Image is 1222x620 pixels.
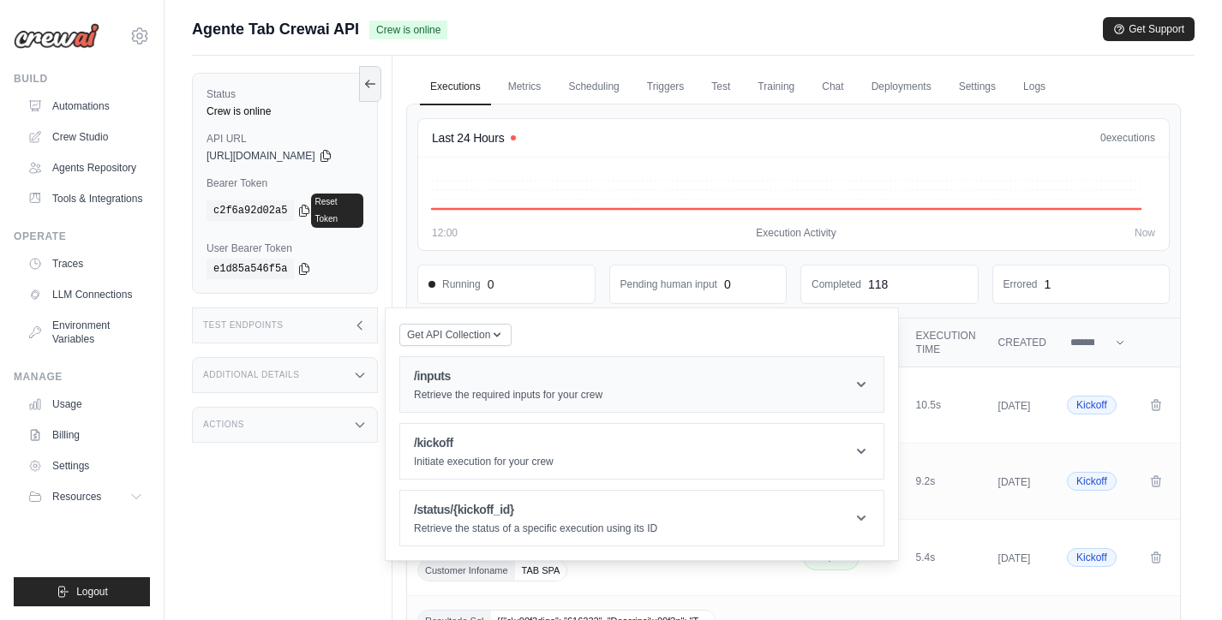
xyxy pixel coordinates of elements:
[207,200,294,221] code: c2f6a92d02a5
[21,312,150,353] a: Environment Variables
[558,69,629,105] a: Scheduling
[488,276,494,293] div: 0
[1003,277,1038,291] dd: Errored
[498,69,552,105] a: Metrics
[747,69,805,105] a: Training
[812,277,861,291] dd: Completed
[620,277,717,291] dd: Pending human input
[1136,538,1222,620] div: Widget de chat
[1135,226,1155,240] span: Now
[399,324,512,346] button: Get API Collection
[1045,276,1051,293] div: 1
[1103,17,1195,41] button: Get Support
[21,421,150,449] a: Billing
[76,585,108,599] span: Logout
[420,69,491,105] a: Executions
[414,388,602,402] p: Retrieve the required inputs for your crew
[21,390,150,418] a: Usage
[207,149,315,163] span: [URL][DOMAIN_NAME]
[988,319,1057,367] th: Created
[916,474,978,488] div: 9.2s
[414,455,554,468] p: Initiate execution for your crew
[14,230,150,243] div: Operate
[407,328,490,342] span: Get API Collection
[14,72,150,86] div: Build
[998,552,1031,564] time: [DATE]
[861,69,942,105] a: Deployments
[906,319,988,367] th: Execution Time
[1013,69,1056,105] a: Logs
[756,226,836,240] span: Execution Activity
[701,69,740,105] a: Test
[207,241,363,255] label: User Bearer Token
[998,400,1031,412] time: [DATE]
[14,23,99,49] img: Logo
[949,69,1006,105] a: Settings
[21,185,150,212] a: Tools & Integrations
[916,551,978,564] div: 5.4s
[21,154,150,182] a: Agents Repository
[21,281,150,308] a: LLM Connections
[14,370,150,384] div: Manage
[207,176,363,190] label: Bearer Token
[203,370,299,380] h3: Additional Details
[203,320,284,331] h3: Test Endpoints
[1067,472,1117,491] span: Kickoff
[432,226,458,240] span: 12:00
[1100,131,1155,145] div: executions
[369,21,447,39] span: Crew is online
[414,367,602,385] h1: /inputs
[1067,396,1117,414] span: Kickoff
[207,259,294,279] code: e1d85a546f5a
[311,194,363,228] a: Reset Token
[724,276,731,293] div: 0
[916,398,978,412] div: 10.5s
[1136,538,1222,620] iframe: Chat Widget
[21,92,150,120] a: Automations
[21,452,150,480] a: Settings
[192,17,359,41] span: Agente Tab Crewai API
[998,476,1031,488] time: [DATE]
[52,490,101,504] span: Resources
[203,420,244,430] h3: Actions
[428,277,481,291] span: Running
[1067,548,1117,567] span: Kickoff
[21,483,150,510] button: Resources
[812,69,854,105] a: Chat
[21,250,150,277] a: Traces
[637,69,695,105] a: Triggers
[432,129,504,146] h4: Last 24 Hours
[414,522,657,535] p: Retrieve the status of a specific execution using its ID
[14,577,150,606] button: Logout
[207,132,363,146] label: API URL
[21,123,150,151] a: Crew Studio
[207,87,363,101] label: Status
[868,276,888,293] div: 118
[207,104,363,118] div: Crew is online
[418,560,515,581] span: Customer Infoname
[414,501,657,518] h1: /status/{kickoff_id}
[515,560,567,581] span: TAB SPA
[1100,132,1106,144] span: 0
[414,434,554,451] h1: /kickoff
